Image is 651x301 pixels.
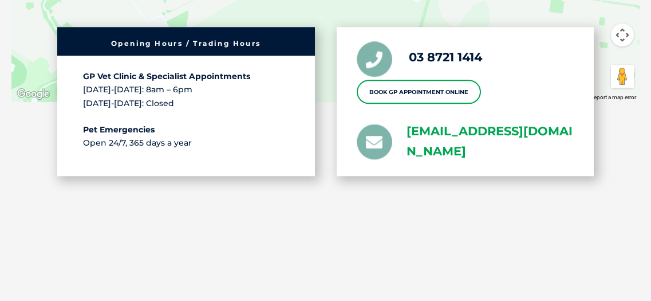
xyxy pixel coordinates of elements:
b: GP Vet Clinic & Specialist Appointments [83,71,250,81]
p: Open 24/7, 365 days a year [83,123,289,150]
a: 03 8721 1414 [409,50,482,64]
a: [EMAIL_ADDRESS][DOMAIN_NAME] [407,122,574,162]
a: Book GP Appointment Online [357,80,481,104]
h6: Opening Hours / Trading Hours [63,40,309,47]
b: Pet Emergencies [83,124,155,135]
p: [DATE]-[DATE]: 8am – 6pm [DATE]-[DATE]: Closed [83,70,289,110]
button: Map camera controls [611,24,634,46]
